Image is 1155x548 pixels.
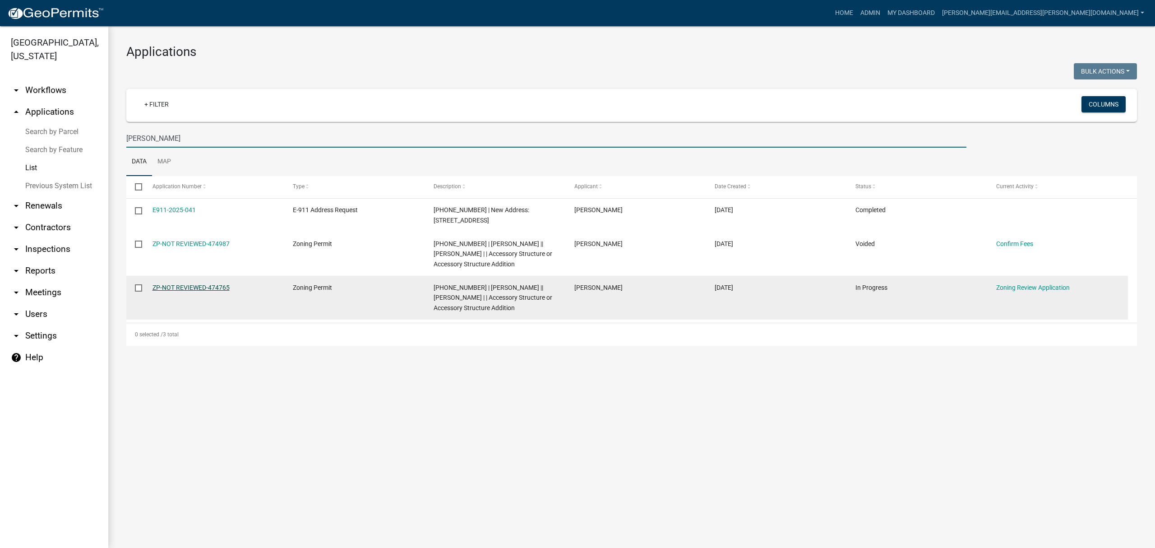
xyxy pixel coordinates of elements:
span: Isaac Wolter [574,206,623,214]
datatable-header-cell: Date Created [706,176,847,198]
input: Search for applications [126,129,966,148]
span: 63-022-2200 | ANGELL, AMY || WOLTER, ISAAC J | | Accessory Structure or Accessory Structure Addition [434,284,552,312]
span: Zoning Permit [293,240,332,247]
a: [PERSON_NAME][EMAIL_ADDRESS][PERSON_NAME][DOMAIN_NAME] [938,5,1148,22]
div: 3 total [126,323,1137,346]
a: Map [152,148,176,176]
span: In Progress [855,284,887,291]
i: arrow_drop_down [11,200,22,211]
span: Voided [855,240,875,247]
datatable-header-cell: Current Activity [987,176,1128,198]
datatable-header-cell: Application Number [143,176,284,198]
span: 63-022-2200 | ANGELL, AMY || WOLTER, ISAAC J | | Accessory Structure or Accessory Structure Addition [434,240,552,268]
span: Application Number [152,183,202,190]
i: arrow_drop_down [11,265,22,276]
a: My Dashboard [884,5,938,22]
datatable-header-cell: Type [284,176,425,198]
a: Admin [857,5,884,22]
a: ZP-NOT REVIEWED-474987 [152,240,230,247]
span: 09/07/2025 [715,284,733,291]
i: help [11,352,22,363]
span: Zoning Permit [293,284,332,291]
i: arrow_drop_down [11,309,22,320]
button: Columns [1081,96,1126,112]
a: E911-2025-041 [152,206,196,214]
span: 09/08/2025 [715,240,733,247]
a: Zoning Review Application [996,284,1070,291]
i: arrow_drop_down [11,244,22,255]
span: Status [855,183,871,190]
a: Confirm Fees [996,240,1033,247]
i: arrow_drop_up [11,107,22,117]
i: arrow_drop_down [11,85,22,96]
h3: Applications [126,44,1137,60]
span: Applicant [574,183,598,190]
span: Type [293,183,305,190]
button: Bulk Actions [1074,63,1137,79]
datatable-header-cell: Status [847,176,988,198]
datatable-header-cell: Description [425,176,566,198]
datatable-header-cell: Select [126,176,143,198]
span: Description [434,183,461,190]
datatable-header-cell: Applicant [565,176,706,198]
span: 0 selected / [135,331,163,338]
span: E-911 Address Request [293,206,358,214]
i: arrow_drop_down [11,222,22,233]
a: ZP-NOT REVIEWED-474765 [152,284,230,291]
a: Data [126,148,152,176]
span: 09/08/2025 [715,206,733,214]
span: 63-022-2200 | New Address: 4340 Hwy 27 [434,206,529,224]
i: arrow_drop_down [11,287,22,298]
a: Home [832,5,857,22]
span: Isaac Wolter [574,240,623,247]
span: Date Created [715,183,746,190]
a: + Filter [137,96,176,112]
span: Current Activity [996,183,1034,190]
span: Isaac Wolter [574,284,623,291]
span: Completed [855,206,886,214]
i: arrow_drop_down [11,330,22,341]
